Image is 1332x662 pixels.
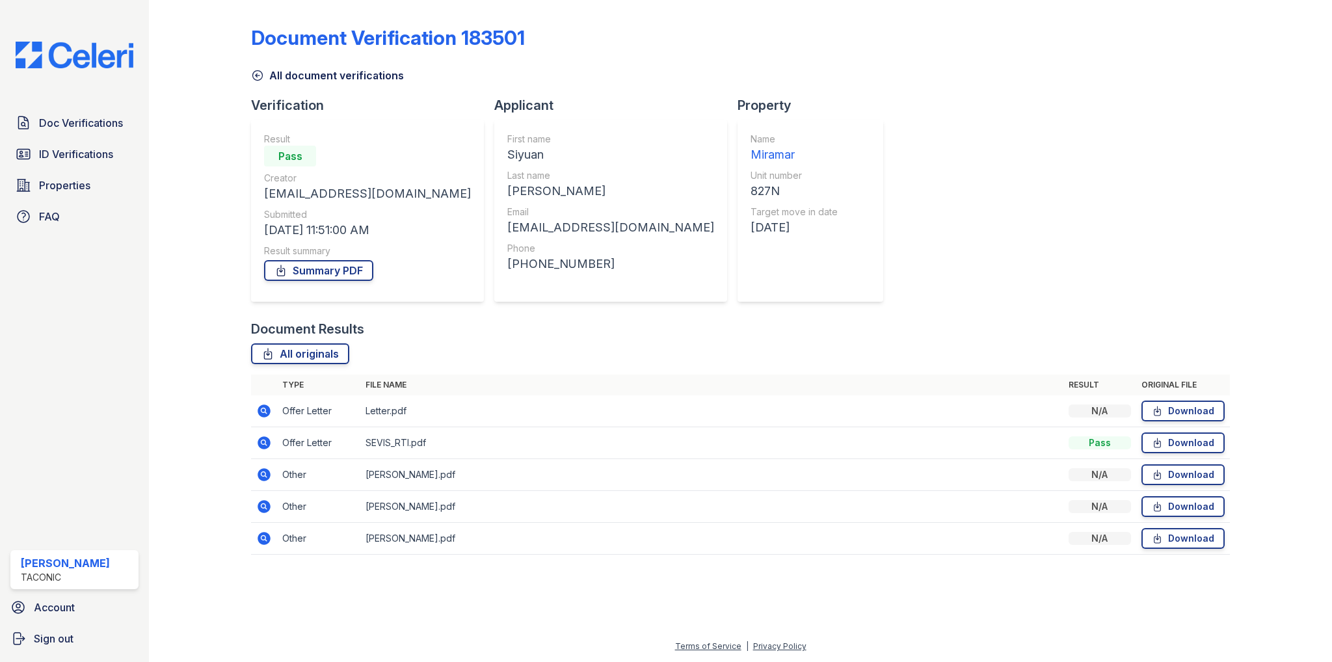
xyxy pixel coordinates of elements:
[264,260,373,281] a: Summary PDF
[1069,404,1131,417] div: N/A
[751,133,838,164] a: Name Miramar
[39,146,113,162] span: ID Verifications
[751,169,838,182] div: Unit number
[251,343,349,364] a: All originals
[264,245,471,258] div: Result summary
[277,459,360,491] td: Other
[507,133,714,146] div: First name
[751,205,838,218] div: Target move in date
[675,641,741,651] a: Terms of Service
[1141,432,1225,453] a: Download
[5,594,144,620] a: Account
[507,169,714,182] div: Last name
[494,96,738,114] div: Applicant
[39,178,90,193] span: Properties
[507,242,714,255] div: Phone
[360,375,1063,395] th: File name
[360,459,1063,491] td: [PERSON_NAME].pdf
[251,26,525,49] div: Document Verification 183501
[1069,532,1131,545] div: N/A
[1141,528,1225,549] a: Download
[507,218,714,237] div: [EMAIL_ADDRESS][DOMAIN_NAME]
[751,182,838,200] div: 827N
[277,427,360,459] td: Offer Letter
[34,631,73,646] span: Sign out
[507,182,714,200] div: [PERSON_NAME]
[10,141,139,167] a: ID Verifications
[360,395,1063,427] td: Letter.pdf
[1069,500,1131,513] div: N/A
[746,641,749,651] div: |
[5,626,144,652] a: Sign out
[1141,464,1225,485] a: Download
[21,571,110,584] div: Taconic
[751,218,838,237] div: [DATE]
[1136,375,1230,395] th: Original file
[360,427,1063,459] td: SEVIS_RTI.pdf
[10,110,139,136] a: Doc Verifications
[251,320,364,338] div: Document Results
[277,395,360,427] td: Offer Letter
[39,209,60,224] span: FAQ
[751,146,838,164] div: Miramar
[39,115,123,131] span: Doc Verifications
[1141,401,1225,421] a: Download
[10,204,139,230] a: FAQ
[264,185,471,203] div: [EMAIL_ADDRESS][DOMAIN_NAME]
[1063,375,1136,395] th: Result
[507,146,714,164] div: Siyuan
[21,555,110,571] div: [PERSON_NAME]
[277,491,360,523] td: Other
[264,172,471,185] div: Creator
[10,172,139,198] a: Properties
[34,600,75,615] span: Account
[360,491,1063,523] td: [PERSON_NAME].pdf
[264,221,471,239] div: [DATE] 11:51:00 AM
[751,133,838,146] div: Name
[738,96,894,114] div: Property
[264,146,316,166] div: Pass
[5,42,144,68] img: CE_Logo_Blue-a8612792a0a2168367f1c8372b55b34899dd931a85d93a1a3d3e32e68fde9ad4.png
[1069,468,1131,481] div: N/A
[277,375,360,395] th: Type
[264,133,471,146] div: Result
[1141,496,1225,517] a: Download
[753,641,806,651] a: Privacy Policy
[1069,436,1131,449] div: Pass
[360,523,1063,555] td: [PERSON_NAME].pdf
[507,205,714,218] div: Email
[507,255,714,273] div: [PHONE_NUMBER]
[277,523,360,555] td: Other
[251,68,404,83] a: All document verifications
[264,208,471,221] div: Submitted
[251,96,494,114] div: Verification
